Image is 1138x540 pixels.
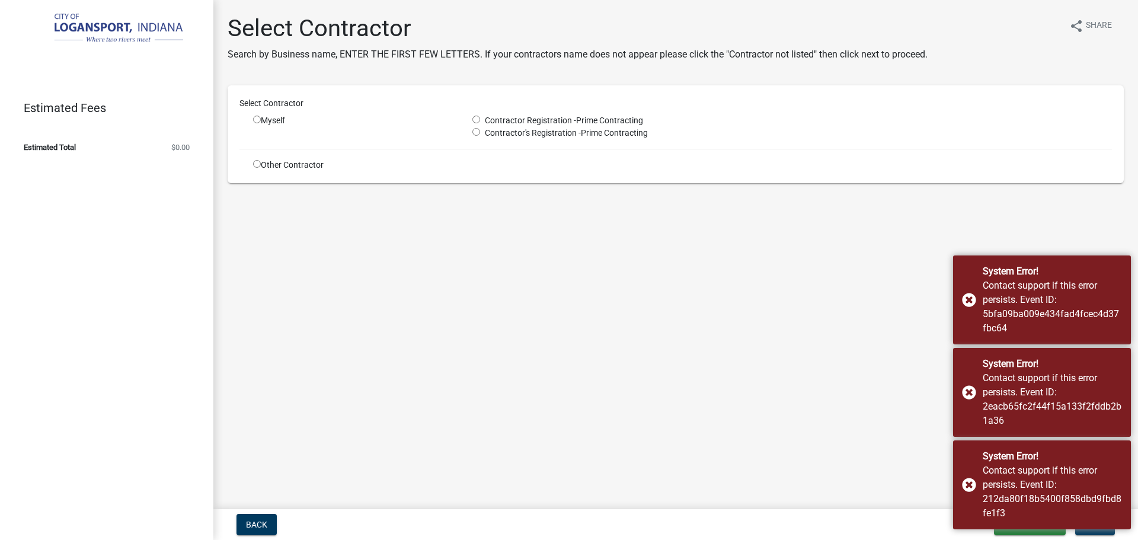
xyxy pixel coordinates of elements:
a: Estimated Fees [9,96,194,120]
img: City of Logansport, Indiana [24,12,194,46]
span: Share [1086,19,1112,33]
div: Myself [253,114,455,127]
div: System Error! [983,264,1122,279]
div: System Error! [983,449,1122,464]
p: Search by Business name, ENTER THE FIRST FEW LETTERS. If your contractors name does not appear pl... [228,47,928,62]
div: Contact support if this error persists. Event ID: 2eacb65fc2f44f15a133f2fddb2b1a36 [983,371,1122,428]
span: Estimated Total [24,143,76,151]
h1: Select Contractor [228,14,928,43]
div: Contact support if this error persists. Event ID: 212da80f18b5400f858dbd9fbd8fe1f3 [983,464,1122,520]
button: Back [236,514,277,535]
span: Contractor's Registration - [480,128,581,138]
span: Contractor Registration - [480,116,576,125]
span: $0.00 [171,143,190,151]
button: shareShare [1060,14,1121,37]
div: Other Contractor [244,159,463,171]
div: Prime Contracting [463,127,1121,139]
div: Contact support if this error persists. Event ID: 5bfa09ba009e434fad4fcec4d37fbc64 [983,279,1122,335]
div: Select Contractor [231,97,1121,110]
i: share [1069,19,1083,33]
span: Back [246,520,267,529]
div: Prime Contracting [463,114,1121,127]
div: System Error! [983,357,1122,371]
